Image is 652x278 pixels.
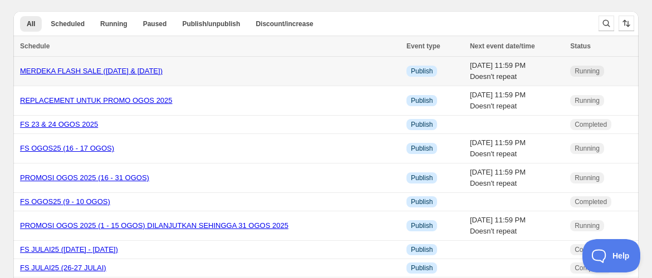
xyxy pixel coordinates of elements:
span: Status [570,42,591,50]
a: PROMOSI OGOS 2025 (16 - 31 OGOS) [20,173,149,182]
span: Discount/increase [256,19,313,28]
span: Schedule [20,42,50,50]
span: Event type [406,42,440,50]
a: FS JULAI25 (26-27 JULAI) [20,264,106,272]
td: [DATE] 11:59 PM Doesn't repeat [467,163,567,193]
span: Running [575,221,600,230]
a: PROMOSI OGOS 2025 (1 - 15 OGOS) DILANJUTKAN SEHINGGA 31 OGOS 2025 [20,221,288,230]
span: Running [575,173,600,182]
span: Publish [411,245,433,254]
span: All [27,19,35,28]
span: Running [575,67,600,76]
a: FS OGOS25 (16 - 17 OGOS) [20,144,114,152]
span: Completed [575,264,607,272]
button: Search and filter results [599,16,614,31]
a: FS OGOS25 (9 - 10 OGOS) [20,197,110,206]
td: [DATE] 11:59 PM Doesn't repeat [467,134,567,163]
a: FS 23 & 24 OGOS 2025 [20,120,98,128]
td: [DATE] 11:59 PM Doesn't repeat [467,211,567,241]
span: Publish/unpublish [182,19,240,28]
span: Publish [411,67,433,76]
span: Completed [575,197,607,206]
span: Publish [411,96,433,105]
span: Running [575,144,600,153]
span: Publish [411,120,433,129]
span: Paused [143,19,167,28]
td: [DATE] 11:59 PM Doesn't repeat [467,57,567,86]
a: REPLACEMENT UNTUK PROMO OGOS 2025 [20,96,173,105]
span: Running [100,19,128,28]
span: Next event date/time [470,42,535,50]
span: Completed [575,120,607,129]
span: Completed [575,245,607,254]
span: Scheduled [51,19,85,28]
span: Publish [411,221,433,230]
span: Publish [411,144,433,153]
td: [DATE] 11:59 PM Doesn't repeat [467,86,567,116]
a: FS JULAI25 ([DATE] - [DATE]) [20,245,118,254]
span: Running [575,96,600,105]
button: Sort the results [619,16,634,31]
iframe: Toggle Customer Support [582,239,641,272]
span: Publish [411,173,433,182]
a: MERDEKA FLASH SALE ([DATE] & [DATE]) [20,67,163,75]
span: Publish [411,264,433,272]
span: Publish [411,197,433,206]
